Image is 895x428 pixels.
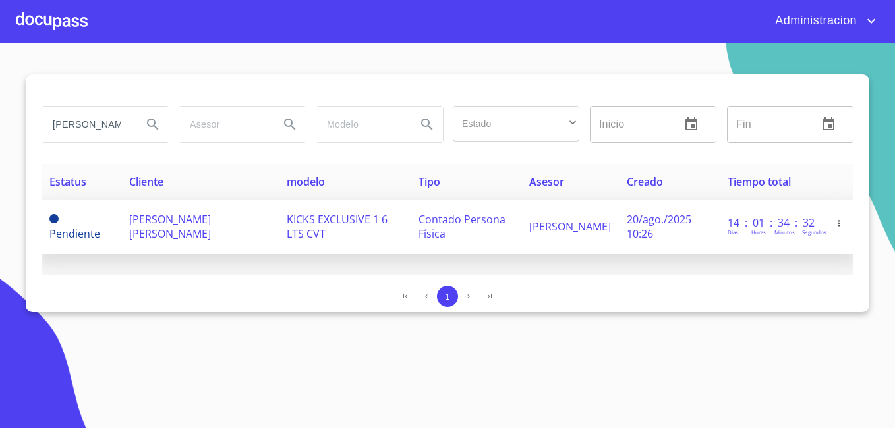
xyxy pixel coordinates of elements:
[179,107,269,142] input: search
[751,228,766,236] p: Horas
[411,109,443,140] button: Search
[765,11,863,32] span: Administracion
[287,212,388,241] span: KICKS EXCLUSIVE 1 6 LTS CVT
[419,212,505,241] span: Contado Persona Física
[287,174,325,189] span: modelo
[42,107,132,142] input: search
[419,174,440,189] span: Tipo
[728,174,791,189] span: Tiempo total
[49,174,86,189] span: Estatus
[529,174,564,189] span: Asesor
[49,227,100,241] span: Pendiente
[774,228,795,236] p: Minutos
[316,107,406,142] input: search
[529,219,611,234] span: [PERSON_NAME]
[137,109,169,140] button: Search
[274,109,306,140] button: Search
[728,228,738,236] p: Dias
[453,106,579,142] div: ​
[765,11,879,32] button: account of current user
[129,212,211,241] span: [PERSON_NAME] [PERSON_NAME]
[129,174,163,189] span: Cliente
[49,214,59,223] span: Pendiente
[627,174,663,189] span: Creado
[437,286,458,307] button: 1
[627,212,691,241] span: 20/ago./2025 10:26
[445,292,449,302] span: 1
[728,215,817,230] p: 14 : 01 : 34 : 32
[802,228,826,236] p: Segundos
